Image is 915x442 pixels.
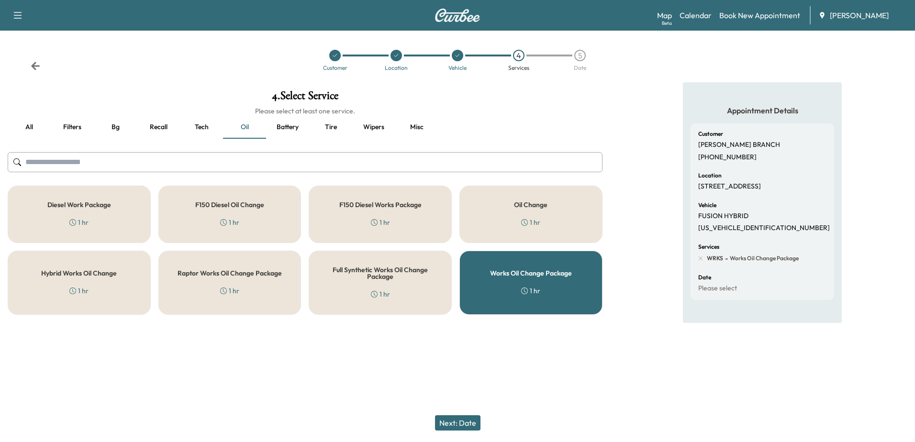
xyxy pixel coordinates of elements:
div: 1 hr [220,286,239,296]
div: Vehicle [448,65,467,71]
button: Tech [180,116,223,139]
span: WRKS [707,254,723,262]
p: [PHONE_NUMBER] [698,153,757,162]
h5: Appointment Details [691,105,834,116]
div: 1 hr [521,286,540,296]
h5: Diesel Work Package [47,201,111,208]
img: Curbee Logo [435,9,480,22]
h5: F150 Diesel Works Package [339,201,422,208]
h6: Vehicle [698,202,716,208]
span: - [723,254,728,263]
div: 1 hr [69,218,89,227]
div: Beta [662,20,672,27]
button: Next: Date [435,415,480,431]
button: Tire [309,116,352,139]
h6: Services [698,244,719,250]
button: Oil [223,116,266,139]
span: [PERSON_NAME] [830,10,889,21]
div: Customer [323,65,347,71]
a: Book New Appointment [719,10,800,21]
button: Filters [51,116,94,139]
h5: Full Synthetic Works Oil Change Package [324,266,436,280]
button: all [8,116,51,139]
button: Battery [266,116,309,139]
div: Location [385,65,408,71]
h5: Works Oil Change Package [490,270,572,276]
button: Wipers [352,116,395,139]
p: [STREET_ADDRESS] [698,182,761,191]
p: Please select [698,284,737,293]
p: [US_VEHICLE_IDENTIFICATION_NUMBER] [698,224,830,232]
button: Misc [395,116,438,139]
div: basic tabs example [8,116,603,139]
div: Back [31,61,40,71]
h6: Date [698,275,711,280]
div: 1 hr [220,218,239,227]
h1: 4 . Select Service [8,90,603,106]
h6: Location [698,173,722,178]
span: Works Oil Change Package [728,254,799,262]
div: 1 hr [371,289,390,299]
div: 4 [513,50,524,61]
div: 1 hr [521,218,540,227]
h6: Customer [698,131,723,137]
div: Date [574,65,586,71]
div: 1 hr [371,218,390,227]
h6: Please select at least one service. [8,106,603,116]
button: Bg [94,116,137,139]
p: FUSION HYBRID [698,212,748,221]
div: 1 hr [69,286,89,296]
h5: Raptor Works Oil Change Package [178,270,282,276]
h5: Hybrid Works Oil Change [41,270,117,276]
div: 5 [574,50,586,61]
p: [PERSON_NAME] BRANCH [698,141,780,149]
a: Calendar [680,10,712,21]
button: Recall [137,116,180,139]
a: MapBeta [657,10,672,21]
div: Services [508,65,529,71]
h5: Oil Change [514,201,547,208]
h5: F150 Diesel Oil Change [195,201,264,208]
